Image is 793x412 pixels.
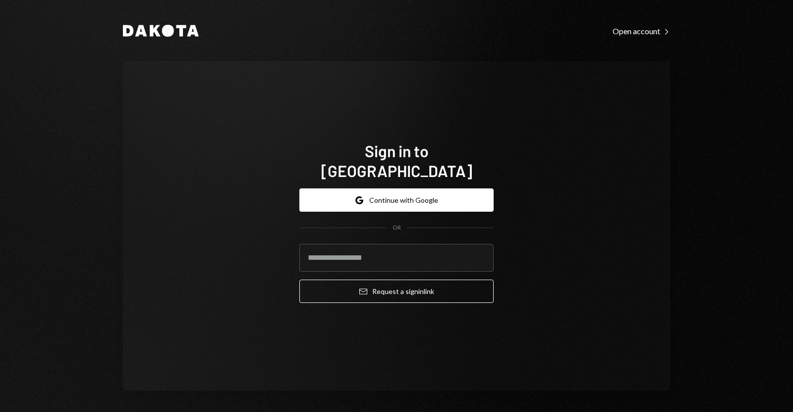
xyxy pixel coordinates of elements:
[299,188,494,212] button: Continue with Google
[393,224,401,232] div: OR
[613,26,670,36] div: Open account
[299,280,494,303] button: Request a signinlink
[299,141,494,180] h1: Sign in to [GEOGRAPHIC_DATA]
[613,25,670,36] a: Open account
